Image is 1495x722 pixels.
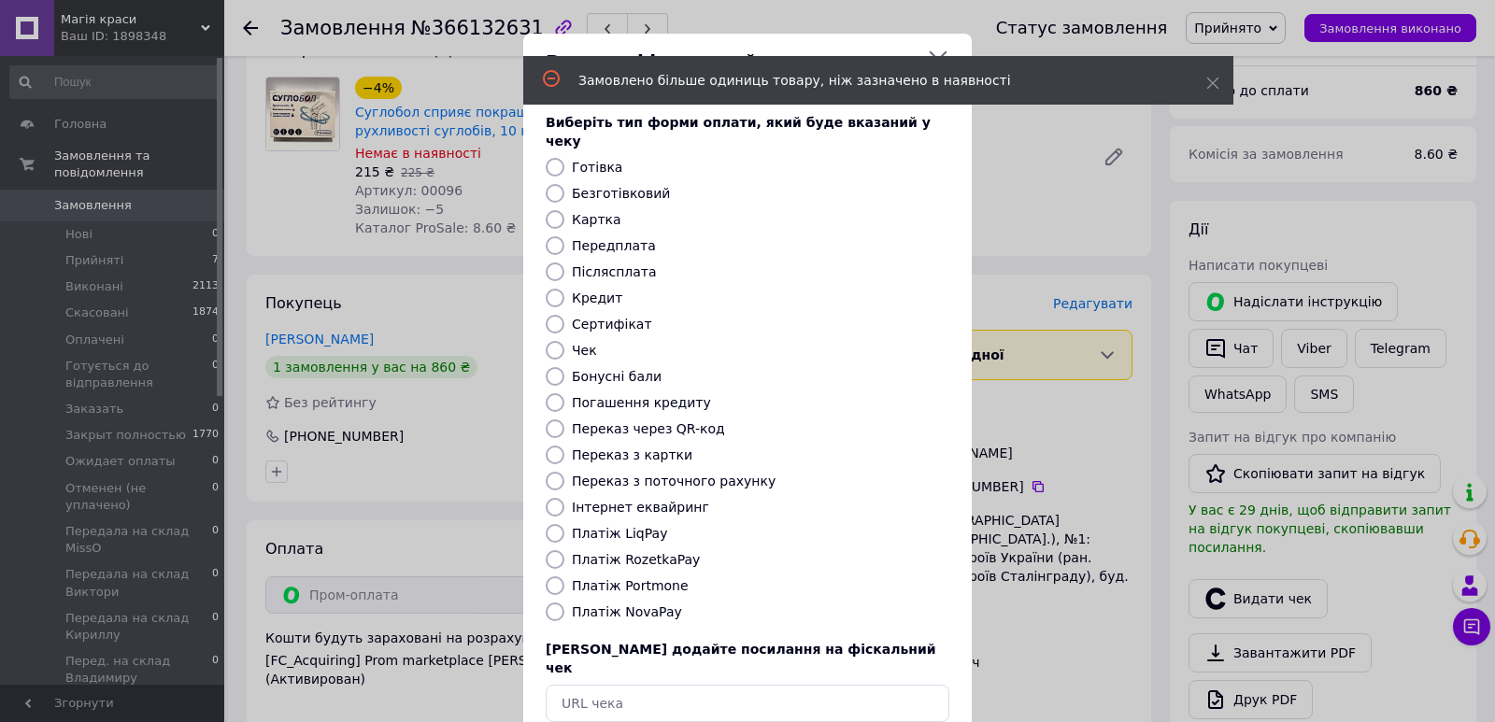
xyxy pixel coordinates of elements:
[572,578,689,593] label: Платіж Portmone
[572,290,622,305] label: Кредит
[572,604,682,619] label: Платіж NovaPay
[546,642,936,675] span: [PERSON_NAME] додайте посилання на фіскальний чек
[546,49,919,76] span: Видати фіскальний чек
[572,474,776,488] label: Переказ з поточного рахунку
[572,317,652,332] label: Сертифікат
[572,238,656,253] label: Передплата
[572,264,657,279] label: Післясплата
[572,186,670,201] label: Безготівковий
[572,421,725,436] label: Переказ через QR-код
[572,395,711,410] label: Погашення кредиту
[572,447,692,462] label: Переказ з картки
[572,552,700,567] label: Платіж RozetkaPay
[572,212,621,227] label: Картка
[572,369,662,384] label: Бонусні бали
[572,526,667,541] label: Платіж LiqPay
[546,685,949,722] input: URL чека
[546,115,931,149] span: Виберіть тип форми оплати, який буде вказаний у чеку
[572,500,709,515] label: Інтернет еквайринг
[578,71,1160,90] div: Замовлено більше одиниць товару, ніж зазначено в наявності
[572,160,622,175] label: Готівка
[572,343,597,358] label: Чек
